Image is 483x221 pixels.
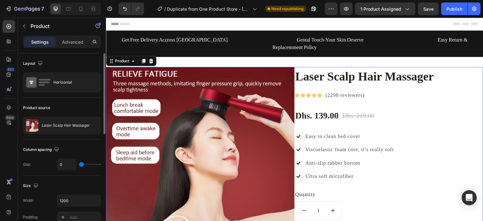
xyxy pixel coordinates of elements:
div: Column spacing [23,146,60,154]
span: Need republishing [271,6,303,12]
span: Save [423,6,434,12]
div: Horizontal [53,75,92,90]
img: product feature img [26,119,38,132]
p: Settings [31,39,49,45]
input: Auto [57,195,101,206]
div: Size [23,182,40,190]
p: Viscoelastic foam core, it’s really soft [199,129,288,135]
div: Product source [23,105,50,111]
button: Save [418,3,439,15]
div: Quantity [189,173,377,181]
input: quantity [202,188,223,198]
p: 7 [41,5,44,13]
div: 450 [6,67,15,72]
button: increment [223,188,231,198]
div: Gap [23,162,30,167]
div: Padding [23,214,37,220]
button: decrement [194,188,202,198]
div: Layout [23,59,44,68]
iframe: Design area [106,18,483,221]
span: / [164,6,166,12]
div: Add... [70,215,99,220]
p: Advanced [62,39,83,45]
p: Product [31,22,84,30]
button: Publish [441,3,468,15]
div: Publish [447,6,462,12]
span: 1 product assigned [360,6,401,12]
p: Anti-slip rubber bottom [199,142,254,149]
div: Product [8,41,25,46]
input: Auto [57,159,76,170]
div: Width [23,198,33,203]
p: Easy to clean bed cover [199,115,254,122]
span: Duplicate from One Product Store - [DATE] 19:55:56 [167,6,250,12]
div: Dhs. 219.00 [236,93,269,104]
button: 7 [3,3,47,15]
div: Dhs. 139.00 [189,92,233,104]
h2: Laser Scalp Hair Massager [189,49,377,69]
div: Beta [5,115,15,120]
p: Laser Scalp Hair Massager [42,123,90,128]
button: 1 product assigned [355,3,415,15]
div: Open Intercom Messenger [462,190,477,205]
div: Undo/Redo [119,3,144,15]
p: Ultra soft microfiber [199,155,247,162]
p: (2298 reviewers) [219,74,259,81]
